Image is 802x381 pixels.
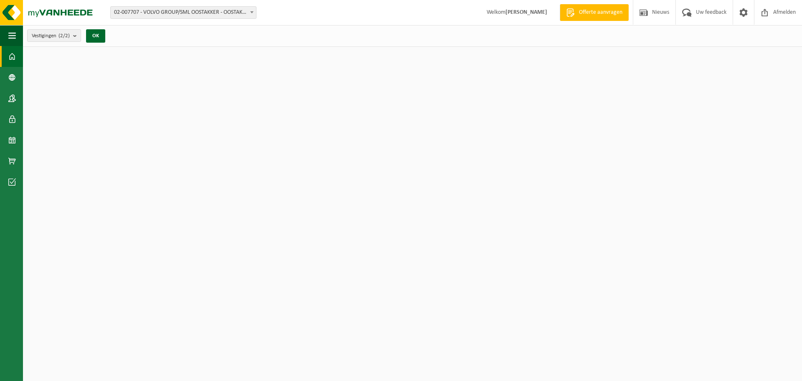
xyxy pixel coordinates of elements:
[111,7,256,18] span: 02-007707 - VOLVO GROUP/SML OOSTAKKER - OOSTAKKER
[110,6,256,19] span: 02-007707 - VOLVO GROUP/SML OOSTAKKER - OOSTAKKER
[27,29,81,42] button: Vestigingen(2/2)
[505,9,547,15] strong: [PERSON_NAME]
[86,29,105,43] button: OK
[577,8,624,17] span: Offerte aanvragen
[58,33,70,38] count: (2/2)
[560,4,629,21] a: Offerte aanvragen
[32,30,70,42] span: Vestigingen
